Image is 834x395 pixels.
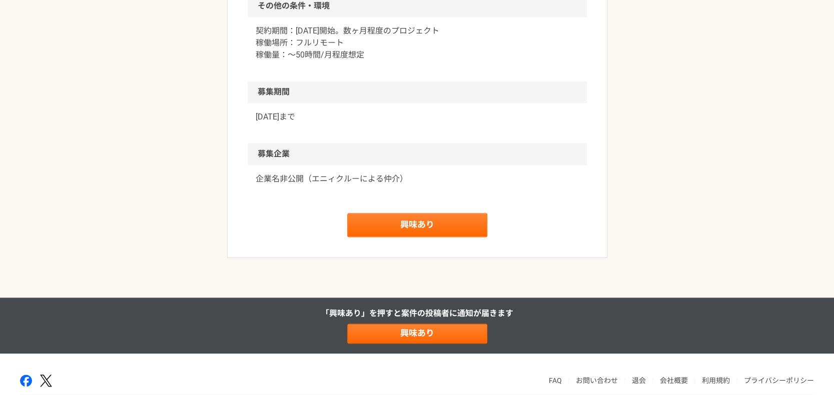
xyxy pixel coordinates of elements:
img: x-391a3a86.png [40,374,52,387]
a: 退会 [632,376,646,384]
a: 企業名非公開（エニィクルーによる仲介） [256,173,579,185]
p: 「興味あり」を押すと 案件の投稿者に通知が届きます [321,307,513,319]
a: 興味あり [347,213,487,237]
h2: 募集企業 [248,143,587,165]
img: facebook-2adfd474.png [20,374,32,386]
a: 会社概要 [660,376,688,384]
a: 興味あり [347,323,487,343]
h2: 募集期間 [248,81,587,103]
p: [DATE]まで [256,111,579,123]
a: プライバシーポリシー [744,376,814,384]
a: お問い合わせ [576,376,618,384]
p: 契約期間：[DATE]開始。数ヶ月程度のプロジェクト 稼働場所：フルリモート 稼働量：〜50時間/月程度想定 [256,25,579,61]
a: 利用規約 [702,376,730,384]
a: FAQ [549,376,562,384]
